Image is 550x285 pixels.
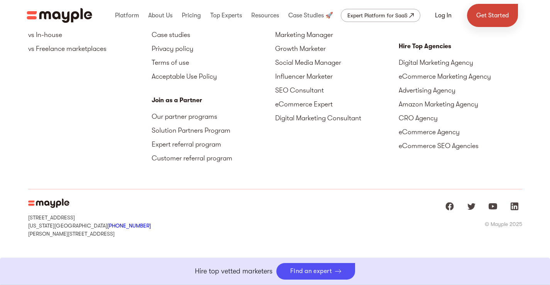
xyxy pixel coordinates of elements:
[28,199,69,208] img: Mayple Logo
[208,3,244,28] div: Top Experts
[28,42,152,56] a: vs Freelance marketplaces
[488,202,498,211] img: youtube logo
[146,3,174,28] div: About Us
[275,42,399,56] a: Growth Marketer
[275,69,399,83] a: Influencer Marketer
[152,123,275,137] a: Solution Partners Program
[464,199,479,214] a: Mayple at Twitter
[510,202,519,211] img: linkedIn
[249,3,281,28] div: Resources
[27,8,92,23] img: Mayple logo
[399,125,522,139] a: eCommerce Agency
[152,96,275,105] div: Join as a Partner
[152,56,275,69] a: Terms of use
[399,69,522,83] a: eCommerce Marketing Agency
[28,28,152,42] a: vs In-house
[152,137,275,151] a: Expert referral program
[399,111,522,125] a: CRO Agency
[113,3,141,28] div: Platform
[27,8,92,23] a: home
[485,220,522,228] div: © Mayple 2025
[275,83,399,97] a: SEO Consultant
[341,9,420,22] a: Expert Platform for SaaS
[442,199,457,214] a: Mayple at Facebook
[152,69,275,83] a: Acceptable Use Policy
[426,6,461,25] a: Log In
[445,202,454,211] img: facebook logo
[399,83,522,97] a: Advertising Agency
[180,3,203,28] div: Pricing
[347,11,408,20] div: Expert Platform for SaaS
[28,214,151,237] div: [STREET_ADDRESS] [US_STATE][GEOGRAPHIC_DATA] [PERSON_NAME][STREET_ADDRESS]
[275,111,399,125] a: Digital Marketing Consultant
[275,28,399,42] a: Marketing Manager
[152,151,275,165] a: Customer referral program
[275,97,399,111] a: eCommerce Expert
[485,199,501,214] a: Mayple at Youtube
[275,56,399,69] a: Social Media Manager
[107,223,151,229] a: [PHONE_NUMBER]
[399,139,522,153] a: eCommerce SEO Agencies
[467,4,518,27] a: Get Started
[507,199,522,214] a: Mayple at LinkedIn
[152,28,275,42] a: Case studies
[467,202,476,211] img: twitter logo
[399,56,522,69] a: Digital Marketing Agency
[152,110,275,123] a: Our partner programs
[152,42,275,56] a: Privacy policy
[399,42,522,51] div: Hire Top Agencies
[399,97,522,111] a: Amazon Marketing Agency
